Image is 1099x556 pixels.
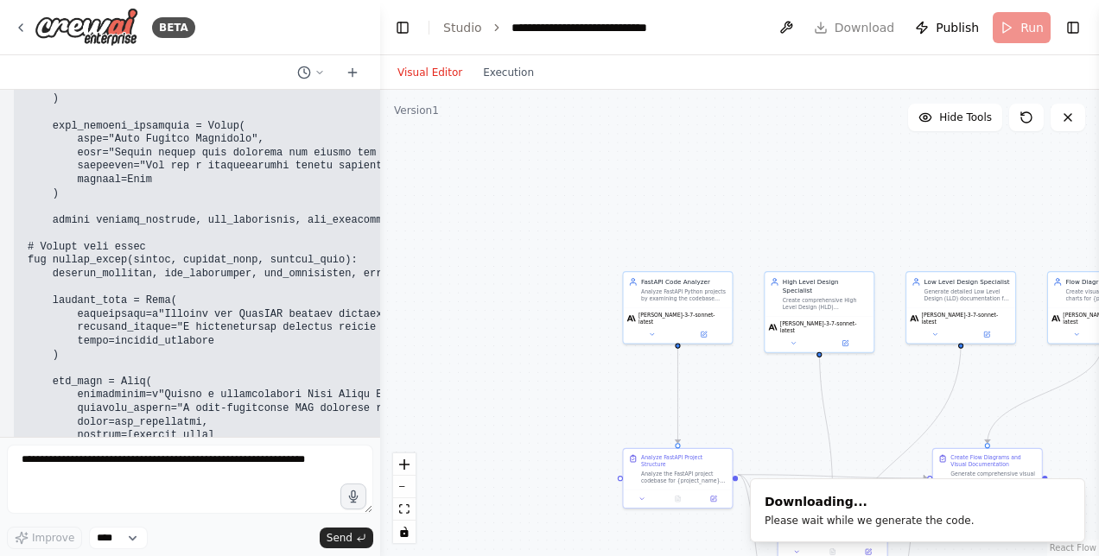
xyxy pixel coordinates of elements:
[922,312,1012,325] span: [PERSON_NAME]-3-7-sonnet-latest
[1061,16,1085,40] button: Show right sidebar
[152,17,195,38] div: BETA
[905,271,1016,344] div: Low Level Design SpecialistGenerate detailed Low Level Design (LLD) documentation for {project_na...
[32,531,74,545] span: Improve
[924,288,1010,302] div: Generate detailed Low Level Design (LLD) documentation for {project_name} including class diagram...
[393,453,416,476] button: zoom in
[622,448,733,509] div: Analyze FastAPI Project StructureAnalyze the FastAPI project codebase for {project_name} to under...
[340,483,366,509] button: Click to speak your automation idea
[641,288,727,302] div: Analyze FastAPI Python projects by examining the codebase structure, endpoints, models, dependenc...
[393,476,416,498] button: zoom out
[659,494,696,504] button: No output available
[673,343,682,443] g: Edge from 706bf384-c868-4d48-8cf3-89bb72859b55 to f25bc7ab-577d-4eed-b6aa-3a6a3fa029bc
[908,104,1002,131] button: Hide Tools
[783,277,868,294] div: High Level Design Specialist
[393,498,416,521] button: fit view
[387,62,473,83] button: Visual Editor
[7,527,82,549] button: Improve
[638,312,728,325] span: [PERSON_NAME]-3-7-sonnet-latest
[764,271,874,353] div: High Level Design SpecialistCreate comprehensive High Level Design (HLD) documentation for {proje...
[327,531,353,545] span: Send
[765,514,975,528] div: Please wait while we generate the code.
[290,62,332,83] button: Switch to previous chat
[443,19,699,36] nav: breadcrumb
[339,62,366,83] button: Start a new chat
[679,329,729,339] button: Open in side panel
[622,271,733,344] div: FastAPI Code AnalyzerAnalyze FastAPI Python projects by examining the codebase structure, endpoin...
[932,448,1043,509] div: Create Flow Diagrams and Visual DocumentationGenerate comprehensive visual documentation for {pro...
[765,493,975,510] div: Downloading...
[641,470,727,483] div: Analyze the FastAPI project codebase for {project_name} to understand its structure, components, ...
[391,16,415,40] button: Hide left sidebar
[924,277,1010,286] div: Low Level Design Specialist
[936,19,979,36] span: Publish
[908,12,986,43] button: Publish
[641,454,727,468] div: Analyze FastAPI Project Structure
[320,528,373,548] button: Send
[473,62,544,83] button: Execution
[962,329,1012,339] button: Open in side panel
[950,454,1036,468] div: Create Flow Diagrams and Visual Documentation
[641,277,727,286] div: FastAPI Code Analyzer
[35,8,138,47] img: Logo
[780,320,870,334] span: [PERSON_NAME]-3-7-sonnet-latest
[393,453,416,543] div: React Flow controls
[394,104,439,117] div: Version 1
[783,297,868,311] div: Create comprehensive High Level Design (HLD) documentation for {project_name} based on code analy...
[443,21,482,35] a: Studio
[820,338,870,348] button: Open in side panel
[815,343,837,496] g: Edge from e1f4dcc7-7341-462e-81d0-9683792251e0 to b7776873-8377-4c36-b584-1d9697edadd7
[939,111,992,124] span: Hide Tools
[698,494,728,504] button: Open in side panel
[393,521,416,543] button: toggle interactivity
